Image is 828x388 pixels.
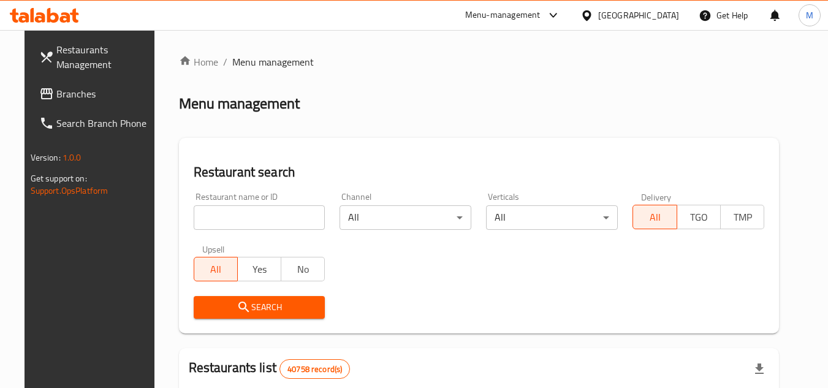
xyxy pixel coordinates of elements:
[280,363,349,375] span: 40758 record(s)
[745,354,774,384] div: Export file
[203,300,316,315] span: Search
[179,94,300,113] h2: Menu management
[189,359,351,379] h2: Restaurants list
[29,35,163,79] a: Restaurants Management
[641,192,672,201] label: Delivery
[720,205,764,229] button: TMP
[281,257,325,281] button: No
[806,9,813,22] span: M
[726,208,759,226] span: TMP
[486,205,618,230] div: All
[179,55,218,69] a: Home
[56,42,153,72] span: Restaurants Management
[56,116,153,131] span: Search Branch Phone
[179,55,780,69] nav: breadcrumb
[31,150,61,165] span: Version:
[194,296,325,319] button: Search
[29,108,163,138] a: Search Branch Phone
[340,205,471,230] div: All
[279,359,350,379] div: Total records count
[31,183,108,199] a: Support.OpsPlatform
[194,257,238,281] button: All
[465,8,541,23] div: Menu-management
[56,86,153,101] span: Branches
[194,205,325,230] input: Search for restaurant name or ID..
[237,257,281,281] button: Yes
[682,208,716,226] span: TGO
[202,245,225,253] label: Upsell
[199,261,233,278] span: All
[232,55,314,69] span: Menu management
[243,261,276,278] span: Yes
[632,205,677,229] button: All
[31,170,87,186] span: Get support on:
[29,79,163,108] a: Branches
[194,163,765,181] h2: Restaurant search
[223,55,227,69] li: /
[598,9,679,22] div: [GEOGRAPHIC_DATA]
[286,261,320,278] span: No
[638,208,672,226] span: All
[63,150,82,165] span: 1.0.0
[677,205,721,229] button: TGO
